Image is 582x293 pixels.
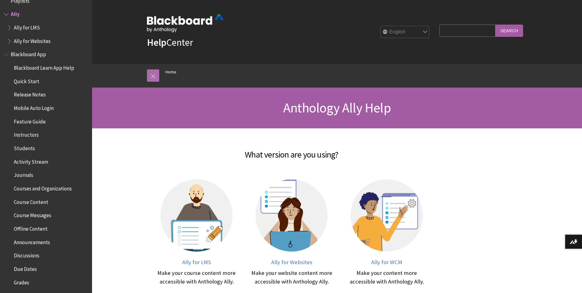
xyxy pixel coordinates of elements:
[14,76,39,84] span: Quick Start
[14,22,40,31] span: Ally for LMS
[495,25,523,37] input: Search
[14,90,46,98] span: Release Notes
[351,179,423,252] img: Ally for WCM
[155,179,238,286] a: Ally for LMS Make your course content more accessible with Anthology Ally.
[14,130,39,138] span: Instructors
[14,277,29,286] span: Grades
[14,36,51,44] span: Ally for Websites
[345,179,428,286] a: Ally for WCM Ally for WCM Make your content more accessible with Anthology Ally.
[14,210,51,219] span: Course Messages
[14,197,48,205] span: Course Content
[14,250,39,259] span: Discussions
[256,179,328,252] img: Ally for Websites
[250,269,333,286] div: Make your website content more accessible with Anthology Ally.
[102,141,482,161] h2: What version are you using?
[14,224,48,232] span: Offline Content
[14,183,72,192] span: Courses and Organizations
[11,49,46,58] span: Blackboard App
[147,36,166,49] strong: Help
[371,259,402,266] span: Ally for WCM
[14,143,35,151] span: Students
[283,99,391,116] span: Anthology Ally Help
[4,9,88,46] nav: Book outline for Anthology Ally Help
[271,259,312,266] span: Ally for Websites
[14,170,33,178] span: Journals
[14,157,48,165] span: Activity Stream
[11,9,20,18] span: Ally
[14,63,74,71] span: Blackboard Learn App Help
[14,103,54,111] span: Mobile Auto Login
[345,269,428,286] div: Make your content more accessible with Anthology Ally.
[165,68,176,76] a: Home
[250,179,333,286] a: Ally for Websites Ally for Websites Make your website content more accessible with Anthology Ally.
[14,237,50,245] span: Announcements
[147,14,224,32] img: Blackboard by Anthology
[147,36,193,49] a: HelpCenter
[14,264,37,272] span: Due Dates
[155,269,238,286] div: Make your course content more accessible with Anthology Ally.
[380,26,430,38] select: Site Language Selector
[182,259,211,266] span: Ally for LMS
[14,116,46,125] span: Feature Guide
